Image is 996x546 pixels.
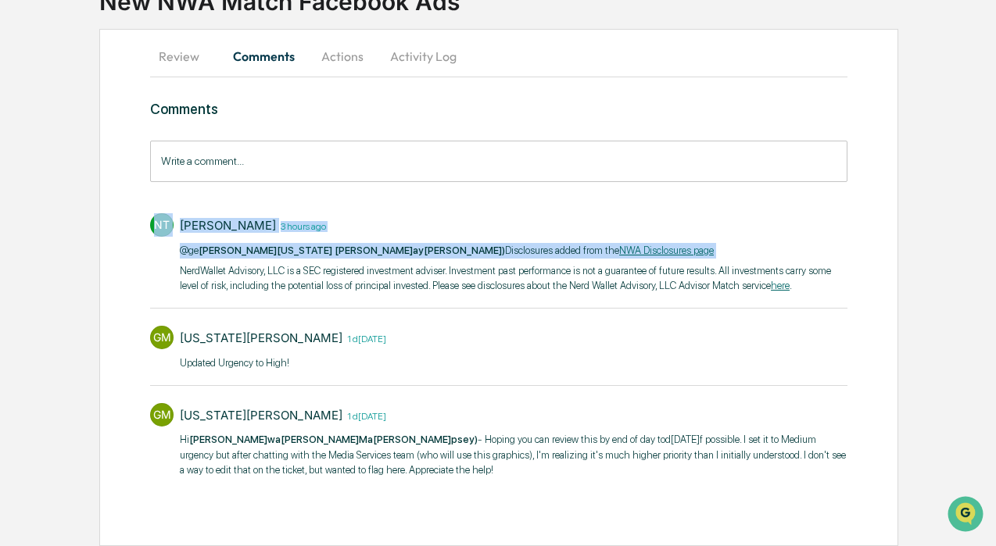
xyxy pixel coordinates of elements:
[150,326,174,349] div: GM
[16,228,28,241] div: 🔎
[180,218,276,233] div: [PERSON_NAME]
[113,198,126,211] div: 🗄️
[31,197,101,212] span: Preclearance
[180,263,847,294] p: NerdWallet Advisory, LLC is a SEC registered investment adviser. Investment past performance is n...
[150,37,220,75] button: Review
[107,191,200,219] a: 🗄️Attestations
[150,213,174,237] div: NT
[335,244,505,256] span: [PERSON_NAME]ay[PERSON_NAME])
[180,355,386,371] p: Updated Urgency to High!​
[619,244,714,256] a: NWA Disclosures page
[307,37,378,75] button: Actions
[9,220,105,248] a: 🔎Data Lookup
[53,135,198,148] div: We're available if you need us!
[220,37,307,75] button: Comments
[129,197,194,212] span: Attestations
[189,434,478,445] span: [PERSON_NAME]wa[PERSON_NAME]Ma[PERSON_NAME]psey)
[180,243,847,259] p: @ge Disclosures added from the
[946,494,988,537] iframe: Open customer support
[276,219,326,232] time: Thursday, September 18, 2025 at 10:07:08 AM EDT
[199,244,332,256] span: [PERSON_NAME][US_STATE]
[150,101,847,117] h3: Comments
[266,124,285,143] button: Start new chat
[53,120,256,135] div: Start new chat
[180,432,847,478] p: Hi - Hoping you can review this by end of day tod[DATE]f possible. I set it to Medium urgency but...
[31,227,99,242] span: Data Lookup
[16,33,285,58] p: How can we help?
[342,331,386,344] time: Wednesday, September 17, 2025 at 11:18:04 AM EDT
[180,330,342,345] div: [US_STATE][PERSON_NAME]
[771,280,790,291] a: here
[180,408,342,423] div: [US_STATE][PERSON_NAME]
[378,37,469,75] button: Activity Log
[9,191,107,219] a: 🖐️Preclearance
[342,409,386,422] time: Wednesday, September 17, 2025 at 11:17:09 AM EDT
[150,37,847,75] div: secondary tabs example
[156,265,189,277] span: Pylon
[16,198,28,211] div: 🖐️
[110,264,189,277] a: Powered byPylon
[16,120,44,148] img: 1746055101610-c473b297-6a78-478c-a979-82029cc54cd1
[150,403,174,426] div: GM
